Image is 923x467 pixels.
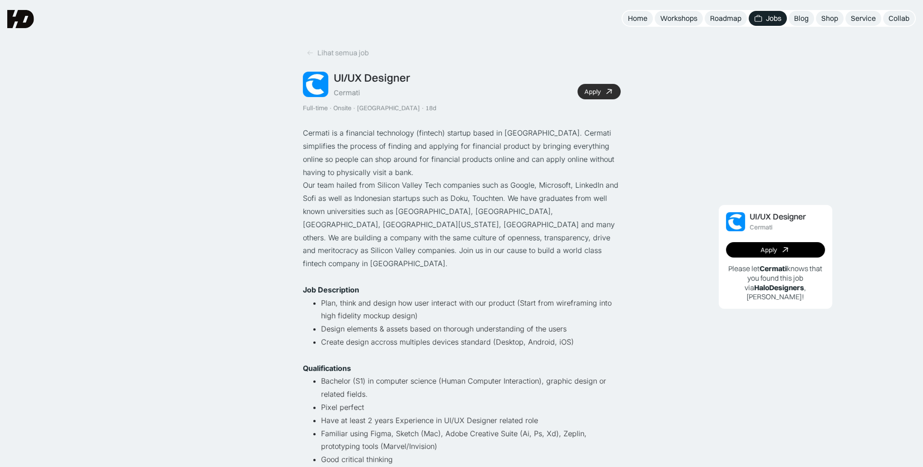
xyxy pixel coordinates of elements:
[845,11,881,26] a: Service
[705,11,747,26] a: Roadmap
[321,401,621,414] li: Pixel perfect
[816,11,844,26] a: Shop
[321,427,621,453] li: Familiar using Figma, Sketch (Mac), Adobe Creative Suite (Ai, Ps, Xd), Zeplin, prototyping tools ...
[577,84,621,99] a: Apply
[334,88,360,97] div: Cermati
[794,14,809,23] div: Blog
[851,14,876,23] div: Service
[883,11,915,26] a: Collab
[321,453,621,466] li: Good critical thinking
[622,11,653,26] a: Home
[357,104,420,112] div: [GEOGRAPHIC_DATA]
[754,283,804,292] b: HaloDesigners
[749,11,787,26] a: Jobs
[321,322,621,336] li: Design elements & assets based on thorough understanding of the users
[303,179,621,270] p: Our team hailed from Silicon Valley Tech companies such as Google, Microsoft, LinkedIn and Sofi a...
[303,364,351,373] strong: Qualifications
[710,14,741,23] div: Roadmap
[628,14,647,23] div: Home
[750,212,806,222] div: UI/UX Designer
[303,104,328,112] div: Full-time
[321,414,621,427] li: Have at least 2 years Experience in UI/UX Designer related role
[317,48,369,58] div: Lihat semua job
[321,297,621,323] li: Plan, think and design how user interact with our product (Start from wireframing into high fidel...
[584,88,601,96] div: Apply
[760,246,777,254] div: Apply
[303,283,621,297] p: ‍
[303,285,359,294] strong: Job Description
[425,104,436,112] div: 18d
[760,264,787,273] b: Cermati
[660,14,697,23] div: Workshops
[726,264,825,302] p: Please let knows that you found this job via , [PERSON_NAME]!
[789,11,814,26] a: Blog
[321,375,621,401] li: Bachelor (S1) in computer science (Human Computer Interaction), graphic design or related fields.
[421,104,424,112] div: ·
[726,242,825,258] a: Apply
[655,11,703,26] a: Workshops
[888,14,909,23] div: Collab
[303,126,621,179] p: Cermati is a financial technology (fintech) startup based in [GEOGRAPHIC_DATA]. Cermati simplifie...
[766,14,781,23] div: Jobs
[303,45,372,60] a: Lihat semua job
[303,270,621,283] p: ‍
[821,14,838,23] div: Shop
[334,71,410,84] div: UI/UX Designer
[321,336,621,362] li: Create design accross multiples devices standard (Desktop, Android, iOS)
[303,72,328,97] img: Job Image
[750,224,772,231] div: Cermati
[329,104,332,112] div: ·
[352,104,356,112] div: ·
[333,104,351,112] div: Onsite
[726,212,745,231] img: Job Image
